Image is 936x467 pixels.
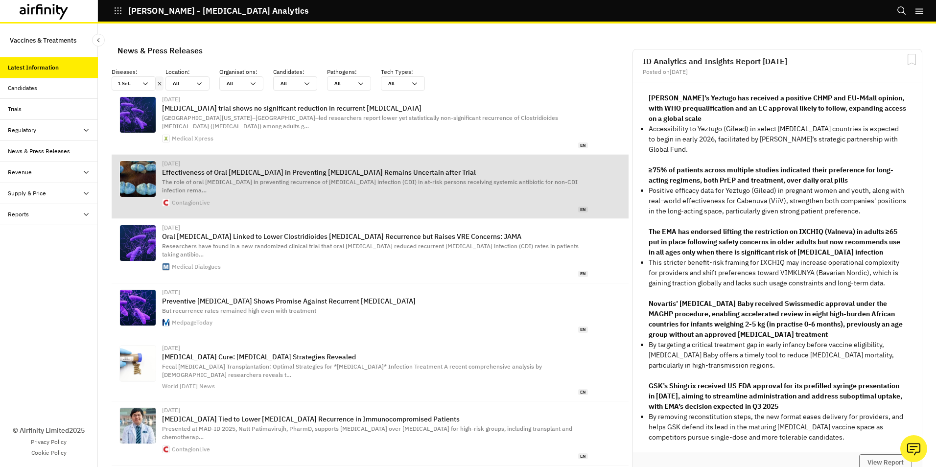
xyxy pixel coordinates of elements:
[163,446,169,453] img: favicon.ico
[172,320,212,326] div: MedpageToday
[649,165,893,185] strong: ≥75% of patients across multiple studies indicated their preference for long-acting regimens, bot...
[162,345,588,351] div: [DATE]
[162,289,588,295] div: [DATE]
[8,210,29,219] div: Reports
[327,68,381,76] p: Pathogens :
[31,438,67,446] a: Privacy Policy
[8,147,70,156] div: News & Press Releases
[92,34,105,47] button: Close Sidebar
[172,264,221,270] div: Medical Dialogues
[906,53,918,66] svg: Bookmark Report
[162,114,558,130] span: [GEOGRAPHIC_DATA][US_STATE]–[GEOGRAPHIC_DATA]–led researchers report lower yet statistically non-...
[120,290,156,326] img: 116360.jpg
[162,383,215,389] div: World [DATE] News
[162,353,588,361] p: [MEDICAL_DATA] Cure: [MEDICAL_DATA] Strategies Revealed
[643,57,912,65] h2: ID Analytics and Insights Report [DATE]
[162,161,588,166] div: [DATE]
[273,68,327,76] p: Candidates :
[578,389,588,396] span: en
[162,96,588,102] div: [DATE]
[643,69,912,75] div: Posted on [DATE]
[8,168,32,177] div: Revenue
[649,186,906,216] p: Positive efficacy data for Yeztugo (Gilead) in pregnant women and youth, along with real-world ef...
[8,84,37,93] div: Candidates
[162,425,572,441] span: Presented at MAD-ID 2025, Natt Patimavirujh, PharmD, supports [MEDICAL_DATA] over [MEDICAL_DATA] ...
[163,135,169,142] img: web-app-manifest-512x512.png
[219,68,273,76] p: Organisations :
[172,200,210,206] div: ContagionLive
[172,446,210,452] div: ContagionLive
[578,327,588,333] span: en
[578,142,588,149] span: en
[31,448,67,457] a: Cookie Policy
[128,6,308,15] p: [PERSON_NAME] - [MEDICAL_DATA] Analytics
[117,43,203,58] div: News & Press Releases
[578,453,588,460] span: en
[162,363,542,378] span: Fecal [MEDICAL_DATA] Transplantation: Optimal Strategies for *[MEDICAL_DATA]* Infection Treatment...
[8,105,22,114] div: Trials
[162,233,588,240] p: Oral [MEDICAL_DATA] Linked to Lower Clostridioides [MEDICAL_DATA] Recurrence but Raises VRE Conce...
[649,381,902,411] strong: GSK’s Shingrix received US FDA approval for its prefilled syringe presentation in [DATE], aiming ...
[120,225,156,261] img: 231022-clostridioides-difficile-infection.jpg
[578,271,588,277] span: en
[649,93,906,123] strong: [PERSON_NAME]’s Yeztugo has received a positive CHMP and EU-M4all opinion, with WHO prequalificat...
[172,136,213,141] div: Medical Xpress
[112,219,629,283] a: [DATE]Oral [MEDICAL_DATA] Linked to Lower Clostridioides [MEDICAL_DATA] Recurrence but Raises VRE...
[114,2,308,19] button: [PERSON_NAME] - [MEDICAL_DATA] Analytics
[112,339,629,401] a: [DATE][MEDICAL_DATA] Cure: [MEDICAL_DATA] Strategies RevealedFecal [MEDICAL_DATA] Transplantation...
[13,425,85,436] p: © Airfinity Limited 2025
[900,435,927,462] button: Ask our analysts
[578,207,588,213] span: en
[112,155,629,219] a: [DATE]Effectiveness of Oral [MEDICAL_DATA] in Preventing [MEDICAL_DATA] Remains Uncertain after T...
[649,299,903,339] strong: Novartis’ [MEDICAL_DATA] Baby received Swissmedic approval under the MAGHP procedure, enabling ac...
[162,104,588,112] p: [MEDICAL_DATA] trial shows no significant reduction in recurrent [MEDICAL_DATA]
[162,407,588,413] div: [DATE]
[381,68,435,76] p: Tech Types :
[112,91,629,155] a: [DATE][MEDICAL_DATA] trial shows no significant reduction in recurrent [MEDICAL_DATA][GEOGRAPHIC_...
[163,263,169,270] img: favicon.ico
[120,346,156,381] img: iStock-1502790104.jpg
[649,124,906,155] p: Accessibility to Yeztugo (Gilead) in select [MEDICAL_DATA] countries is expected to begin in earl...
[8,189,46,198] div: Supply & Price
[120,161,156,197] img: 6aeb10b519f193f7f2804667591dc08a3f54233b-612x344.jpg
[112,68,165,76] p: Diseases :
[163,199,169,206] img: favicon.ico
[162,178,578,194] span: The role of oral [MEDICAL_DATA] in preventing recurrence of [MEDICAL_DATA] infection (CDI) in at-...
[649,340,906,371] p: By targeting a critical treatment gap in early infancy before vaccine eligibility, [MEDICAL_DATA]...
[649,412,906,443] p: By removing reconstitution steps, the new format eases delivery for providers, and helps GSK defe...
[120,408,156,444] img: 1670d16ce9ae7a2ddf18ca7d79b223f0c154e12a-130x143.jpg
[165,68,219,76] p: Location :
[112,283,629,339] a: [DATE]Preventive [MEDICAL_DATA] Shows Promise Against Recurrent [MEDICAL_DATA]But recurrence rate...
[10,31,76,49] p: Vaccines & Treatments
[8,126,36,135] div: Regulatory
[163,319,169,326] img: favicon.svg
[112,401,629,466] a: [DATE][MEDICAL_DATA] Tied to Lower [MEDICAL_DATA] Recurrence in Immunocompromised PatientsPresent...
[897,2,907,19] button: Search
[649,257,906,288] p: This stricter benefit-risk framing for IXCHIQ may increase operational complexity for providers a...
[8,63,59,72] div: Latest Information
[120,97,156,133] img: 160-researchersd.jpg
[649,227,900,257] strong: The EMA has endorsed lifting the restriction on IXCHIQ (Valneva) in adults ≥65 put in place follo...
[162,415,588,423] p: [MEDICAL_DATA] Tied to Lower [MEDICAL_DATA] Recurrence in Immunocompromised Patients
[162,242,579,258] span: Researchers have found in a new randomized clinical trial that oral [MEDICAL_DATA] reduced recurr...
[162,307,316,314] span: But recurrence rates remained high even with treatment
[162,168,588,176] p: Effectiveness of Oral [MEDICAL_DATA] in Preventing [MEDICAL_DATA] Remains Uncertain after Trial
[112,77,141,90] div: 1 Sel.
[162,225,588,231] div: [DATE]
[162,297,588,305] p: Preventive [MEDICAL_DATA] Shows Promise Against Recurrent [MEDICAL_DATA]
